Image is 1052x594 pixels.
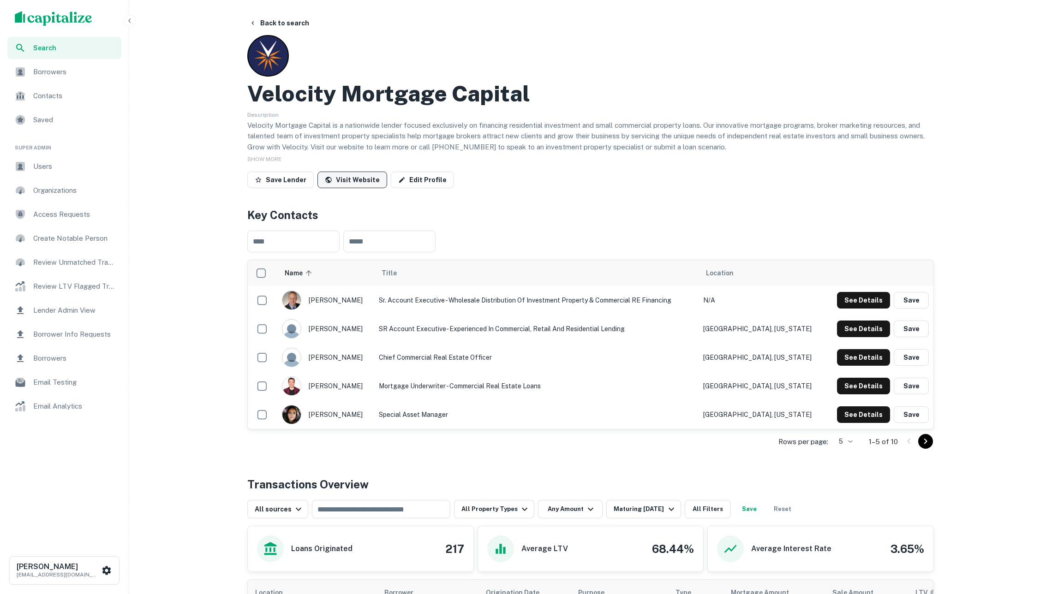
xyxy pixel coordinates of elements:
div: 5 [832,435,854,448]
td: [GEOGRAPHIC_DATA], [US_STATE] [699,400,825,429]
button: Save [894,378,929,394]
div: [PERSON_NAME] [282,291,370,310]
button: Save your search to get updates of matches that match your search criteria. [735,500,764,518]
button: Back to search [245,15,313,31]
button: Save [894,292,929,309]
span: Borrowers [33,353,116,364]
td: Chief Commercial Real Estate Officer [374,343,699,372]
h4: 3.65% [891,541,924,557]
span: Organizations [33,185,116,196]
td: Special Asset Manager [374,400,699,429]
a: Lender Admin View [7,299,121,321]
button: See Details [837,321,890,337]
td: Mortgage Underwriter - Commercial Real Estate Loans [374,372,699,400]
td: SR Account Executive- Experienced in Commercial, Retail and Residential Lending [374,315,699,343]
h6: [PERSON_NAME] [17,563,100,570]
img: 9c8pery4andzj6ohjkjp54ma2 [282,348,301,367]
a: Edit Profile [391,172,454,188]
span: Users [33,161,116,172]
a: Visit Website [317,172,387,188]
button: All Property Types [454,500,534,518]
button: Any Amount [538,500,603,518]
a: Users [7,155,121,178]
h2: Velocity Mortgage Capital [247,80,530,107]
button: [PERSON_NAME][EMAIL_ADDRESS][DOMAIN_NAME] [9,556,120,585]
span: Access Requests [33,209,116,220]
span: Title [382,267,409,279]
h4: 68.44% [652,541,694,557]
span: Saved [33,114,116,125]
img: capitalize-logo.png [15,11,92,26]
a: Review Unmatched Transactions [7,251,121,273]
div: [PERSON_NAME] [282,319,370,339]
div: Maturing [DATE] [614,504,676,515]
a: Saved [7,109,121,131]
div: scrollable content [248,260,933,429]
p: Velocity Mortgage Capital is a nationwide lender focused exclusively on financing residential inv... [247,120,934,153]
a: Borrower Info Requests [7,323,121,345]
a: Organizations [7,179,121,202]
img: 1724941265877 [282,405,301,424]
img: 1528689911239 [282,377,301,395]
th: Name [277,260,374,286]
span: SHOW MORE [247,156,281,162]
p: [EMAIL_ADDRESS][DOMAIN_NAME] [17,570,100,579]
th: Title [374,260,699,286]
span: Description [247,112,279,118]
span: Review Unmatched Transactions [33,257,116,268]
button: See Details [837,406,890,423]
td: [GEOGRAPHIC_DATA], [US_STATE] [699,372,825,400]
button: Reset [768,500,797,518]
span: Lender Admin View [33,305,116,316]
span: Create Notable Person [33,233,116,244]
button: Save [894,349,929,366]
h6: Loans Originated [291,543,353,554]
td: Sr. Account Executive - Wholesale Distribution of Investment Property & Commercial RE Financing [374,286,699,315]
td: N/A [699,286,825,315]
button: Save [894,406,929,423]
button: Maturing [DATE] [606,500,681,518]
a: Access Requests [7,203,121,226]
a: Borrowers [7,61,121,83]
span: Borrowers [33,66,116,77]
span: Name [285,267,315,279]
div: Chat Widget [1006,520,1052,564]
p: 1–5 of 10 [869,436,898,447]
img: 1516964430324 [282,291,301,309]
a: Email Analytics [7,395,121,417]
button: All Filters [685,500,731,518]
div: Email Testing [7,371,121,393]
span: Review LTV Flagged Transactions [33,281,116,292]
button: Go to next page [918,434,933,449]
span: Location [706,267,734,279]
h6: Average Interest Rate [751,543,831,554]
td: [GEOGRAPHIC_DATA], [US_STATE] [699,315,825,343]
li: Super Admin [7,133,121,155]
button: Save Lender [247,172,314,188]
a: Review LTV Flagged Transactions [7,275,121,297]
span: Borrower Info Requests [33,329,116,340]
a: Contacts [7,85,121,107]
a: Create Notable Person [7,227,121,249]
div: [PERSON_NAME] [282,348,370,367]
button: See Details [837,292,890,309]
span: Email Analytics [33,401,116,412]
a: Borrowers [7,347,121,369]
p: Rows per page: [778,436,828,447]
span: Email Testing [33,377,116,388]
div: [PERSON_NAME] [282,376,370,396]
a: Search [7,37,121,59]
td: [GEOGRAPHIC_DATA], [US_STATE] [699,343,825,372]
